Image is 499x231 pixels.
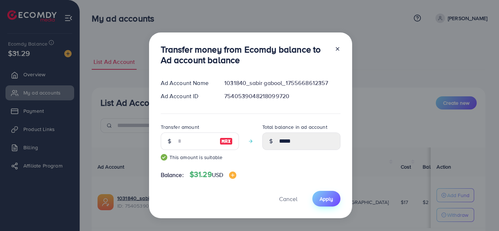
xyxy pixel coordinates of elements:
label: Total balance in ad account [262,123,327,131]
button: Cancel [270,191,306,207]
span: Balance: [161,171,184,179]
img: guide [161,154,167,161]
img: image [229,172,236,179]
span: Apply [320,195,333,203]
h3: Transfer money from Ecomdy balance to Ad account balance [161,44,329,65]
label: Transfer amount [161,123,199,131]
span: Cancel [279,195,297,203]
div: Ad Account Name [155,79,219,87]
button: Apply [312,191,340,207]
small: This amount is suitable [161,154,239,161]
img: image [220,137,233,146]
iframe: Chat [468,198,494,226]
h4: $31.29 [190,170,236,179]
div: 1031840_sabir gabool_1755668612357 [218,79,346,87]
span: USD [212,171,223,179]
div: Ad Account ID [155,92,219,100]
div: 7540539048218099720 [218,92,346,100]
